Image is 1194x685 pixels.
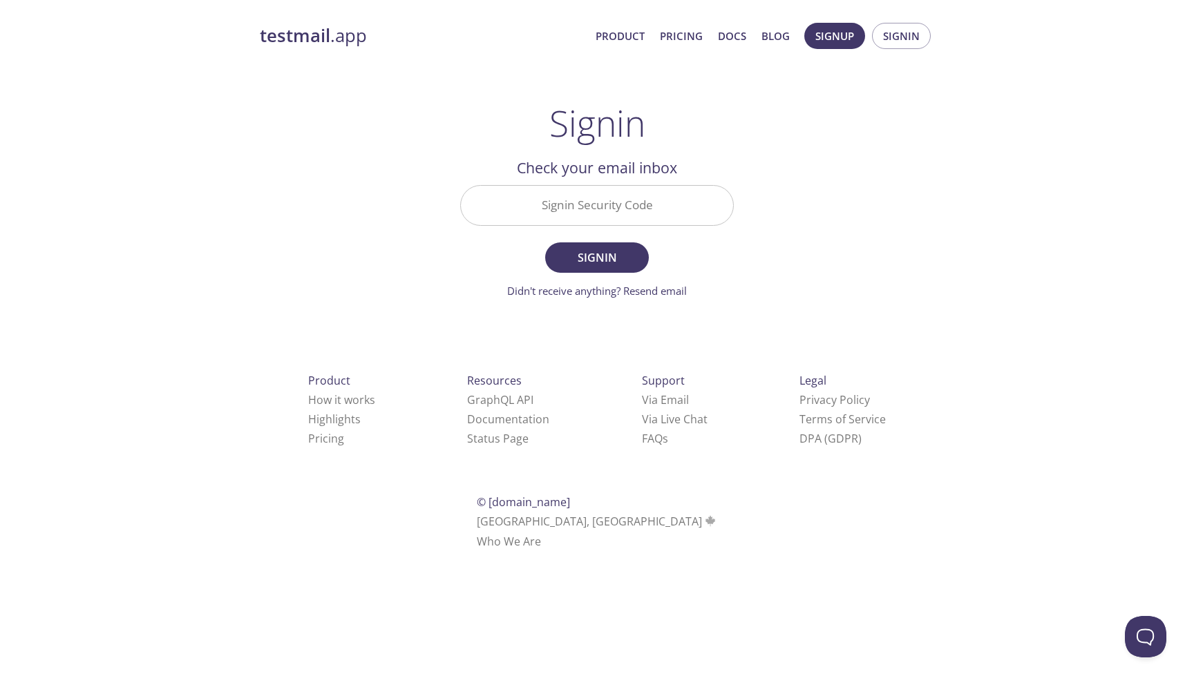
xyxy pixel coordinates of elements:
[507,284,687,298] a: Didn't receive anything? Resend email
[799,373,826,388] span: Legal
[460,156,734,180] h2: Check your email inbox
[549,102,645,144] h1: Signin
[799,431,862,446] a: DPA (GDPR)
[799,392,870,407] a: Privacy Policy
[260,24,585,48] a: testmail.app
[308,373,350,388] span: Product
[467,412,549,427] a: Documentation
[660,27,703,45] a: Pricing
[308,392,375,407] a: How it works
[477,494,570,510] span: © [DOMAIN_NAME]
[260,23,330,48] strong: testmail
[815,27,854,45] span: Signup
[804,23,865,49] button: Signup
[308,431,344,446] a: Pricing
[1125,616,1166,657] iframe: Help Scout Beacon - Open
[560,248,634,267] span: Signin
[872,23,931,49] button: Signin
[596,27,645,45] a: Product
[642,412,708,427] a: Via Live Chat
[467,431,529,446] a: Status Page
[642,392,689,407] a: Via Email
[718,27,746,45] a: Docs
[308,412,361,427] a: Highlights
[467,373,522,388] span: Resources
[761,27,790,45] a: Blog
[545,242,649,273] button: Signin
[477,534,541,549] a: Who We Are
[477,514,718,529] span: [GEOGRAPHIC_DATA], [GEOGRAPHIC_DATA]
[799,412,886,427] a: Terms of Service
[642,431,668,446] a: FAQ
[883,27,920,45] span: Signin
[642,373,685,388] span: Support
[663,431,668,446] span: s
[467,392,533,407] a: GraphQL API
